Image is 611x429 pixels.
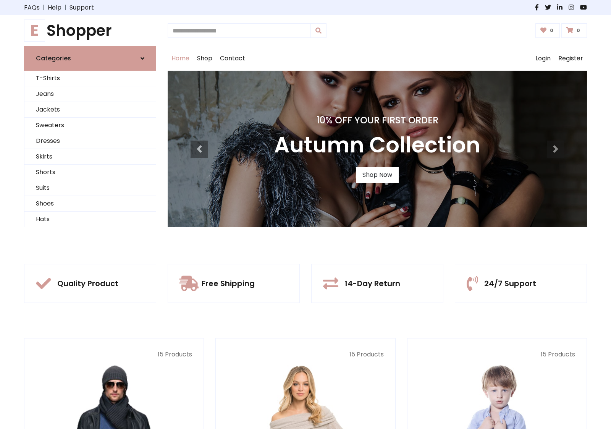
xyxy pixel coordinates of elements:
a: 0 [561,23,587,38]
a: Shop [193,46,216,71]
span: 0 [575,27,582,34]
a: FAQs [24,3,40,12]
a: Support [70,3,94,12]
a: Shorts [24,165,156,180]
h5: 24/7 Support [484,279,536,288]
h4: 10% Off Your First Order [274,115,480,126]
a: Suits [24,180,156,196]
a: Hats [24,212,156,227]
a: Register [554,46,587,71]
p: 15 Products [419,350,575,359]
a: Jeans [24,86,156,102]
span: | [61,3,70,12]
a: Login [532,46,554,71]
h1: Shopper [24,21,156,40]
a: Help [48,3,61,12]
p: 15 Products [227,350,383,359]
span: | [40,3,48,12]
a: Skirts [24,149,156,165]
a: 0 [535,23,560,38]
a: Categories [24,46,156,71]
span: E [24,19,45,42]
a: Sweaters [24,118,156,133]
a: Jackets [24,102,156,118]
h6: Categories [36,55,71,62]
a: Home [168,46,193,71]
h5: Quality Product [57,279,118,288]
a: Dresses [24,133,156,149]
h5: Free Shipping [202,279,255,288]
h5: 14-Day Return [344,279,400,288]
a: Shoes [24,196,156,212]
a: T-Shirts [24,71,156,86]
a: Contact [216,46,249,71]
a: EShopper [24,21,156,40]
a: Shop Now [356,167,399,183]
h3: Autumn Collection [274,132,480,158]
span: 0 [548,27,555,34]
p: 15 Products [36,350,192,359]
